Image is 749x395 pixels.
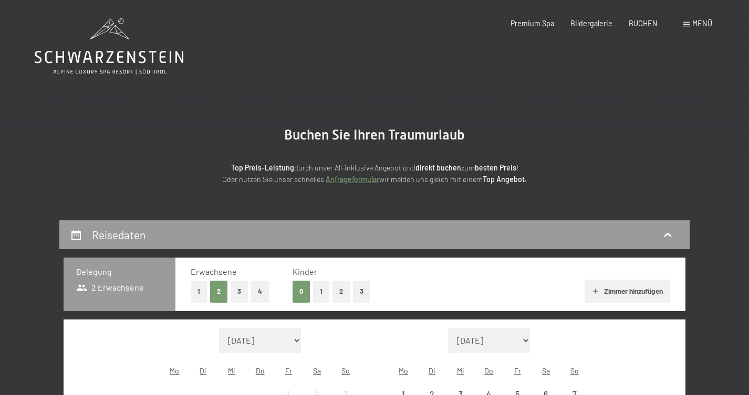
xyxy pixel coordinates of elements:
h3: Belegung [76,266,163,277]
span: Menü [692,19,712,28]
span: Buchen Sie Ihren Traumurlaub [284,127,465,143]
button: 1 [313,281,329,302]
abbr: Dienstag [200,366,206,375]
button: 4 [251,281,269,302]
abbr: Montag [399,366,408,375]
button: 2 [332,281,350,302]
button: 3 [231,281,248,302]
strong: direkt buchen [415,163,461,172]
abbr: Mittwoch [457,366,464,375]
span: Erwachsene [191,266,237,276]
abbr: Sonntag [341,366,350,375]
strong: Top Angebot. [483,175,527,184]
abbr: Montag [170,366,179,375]
abbr: Donnerstag [484,366,493,375]
abbr: Freitag [285,366,292,375]
a: BUCHEN [629,19,658,28]
span: Kinder [293,266,317,276]
button: 0 [293,281,310,302]
abbr: Dienstag [429,366,435,375]
a: Premium Spa [511,19,554,28]
h2: Reisedaten [92,228,145,241]
abbr: Donnerstag [256,366,265,375]
a: Anfrageformular [326,175,379,184]
abbr: Freitag [514,366,521,375]
abbr: Sonntag [570,366,579,375]
strong: besten Preis [475,163,516,172]
a: Bildergalerie [570,19,612,28]
abbr: Samstag [542,366,550,375]
span: 2 Erwachsene [76,282,144,293]
button: Zimmer hinzufügen [585,280,670,303]
abbr: Samstag [313,366,321,375]
p: durch unser All-inklusive Angebot und zum ! Oder nutzen Sie unser schnelles wir melden uns gleich... [143,162,606,186]
button: 3 [353,281,370,302]
button: 1 [191,281,207,302]
strong: Top Preis-Leistung [231,163,294,172]
button: 2 [210,281,227,302]
abbr: Mittwoch [228,366,235,375]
